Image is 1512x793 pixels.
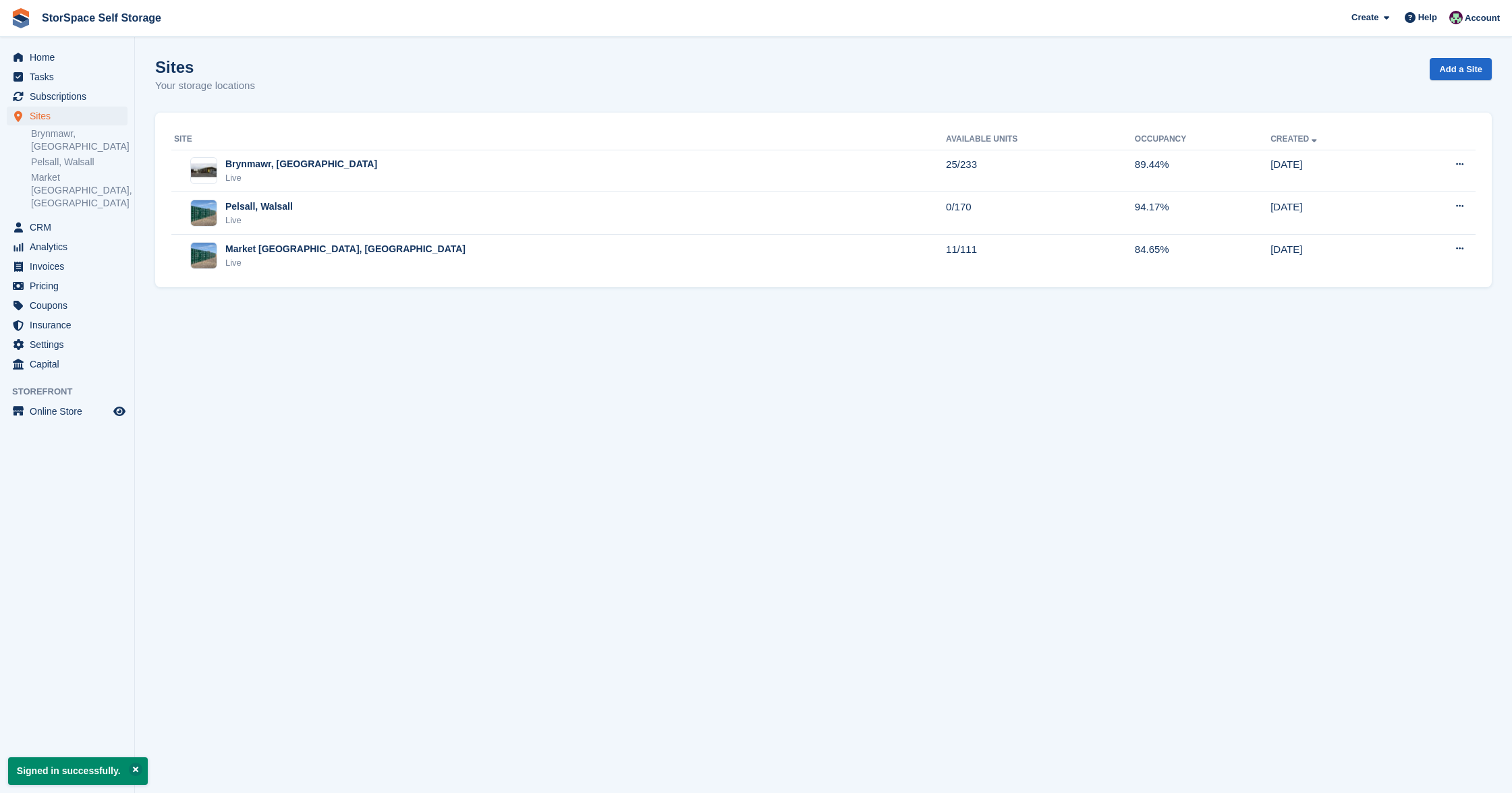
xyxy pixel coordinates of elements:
h1: Sites [155,58,255,76]
span: Settings [30,335,111,354]
a: Brynmawr, [GEOGRAPHIC_DATA] [31,127,128,153]
img: Ross Hadlington [1449,11,1463,24]
a: menu [7,257,128,276]
span: Help [1418,11,1437,24]
a: menu [7,237,128,256]
img: stora-icon-8386f47178a22dfd0bd8f6a31ec36ba5ce8667c1dd55bd0f319d3a0aa187defe.svg [11,8,31,28]
td: [DATE] [1270,192,1401,235]
th: Available Units [946,129,1135,150]
div: Pelsall, Walsall [225,200,293,214]
td: [DATE] [1270,235,1401,276]
td: [DATE] [1270,150,1401,192]
span: Invoices [30,257,111,276]
p: Your storage locations [155,78,255,94]
td: 84.65% [1135,235,1270,276]
a: menu [7,296,128,315]
a: menu [7,316,128,334]
a: menu [7,107,128,125]
a: Market [GEOGRAPHIC_DATA], [GEOGRAPHIC_DATA] [31,171,128,210]
th: Site [171,129,946,150]
div: Live [225,214,293,227]
img: Image of Pelsall, Walsall site [191,200,217,226]
img: Image of Market Drayton, Shropshire site [191,243,217,268]
div: Live [225,171,377,185]
span: Sites [30,107,111,125]
a: Created [1270,134,1320,144]
p: Signed in successfully. [8,757,148,785]
span: Create [1351,11,1378,24]
span: Storefront [12,385,134,399]
span: Online Store [30,402,111,421]
a: Preview store [111,403,128,419]
span: Account [1465,11,1500,25]
img: Image of Brynmawr, South Wales site [191,162,217,179]
a: menu [7,276,128,295]
a: menu [7,335,128,354]
div: Brynmawr, [GEOGRAPHIC_DATA] [225,157,377,171]
a: menu [7,402,128,421]
a: menu [7,355,128,374]
div: Market [GEOGRAPHIC_DATA], [GEOGRAPHIC_DATA] [225,242,466,256]
a: menu [7,67,128,86]
a: menu [7,218,128,237]
span: CRM [30,218,111,237]
td: 89.44% [1135,150,1270,192]
td: 94.17% [1135,192,1270,235]
span: Subscriptions [30,87,111,106]
span: Home [30,48,111,67]
td: 25/233 [946,150,1135,192]
td: 11/111 [946,235,1135,276]
a: Pelsall, Walsall [31,156,128,169]
a: StorSpace Self Storage [36,7,167,29]
a: menu [7,48,128,67]
a: menu [7,87,128,106]
span: Coupons [30,296,111,315]
th: Occupancy [1135,129,1270,150]
span: Pricing [30,276,111,295]
span: Tasks [30,67,111,86]
div: Live [225,256,466,270]
span: Analytics [30,237,111,256]
span: Capital [30,355,111,374]
a: Add a Site [1430,58,1492,80]
span: Insurance [30,316,111,334]
td: 0/170 [946,192,1135,235]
